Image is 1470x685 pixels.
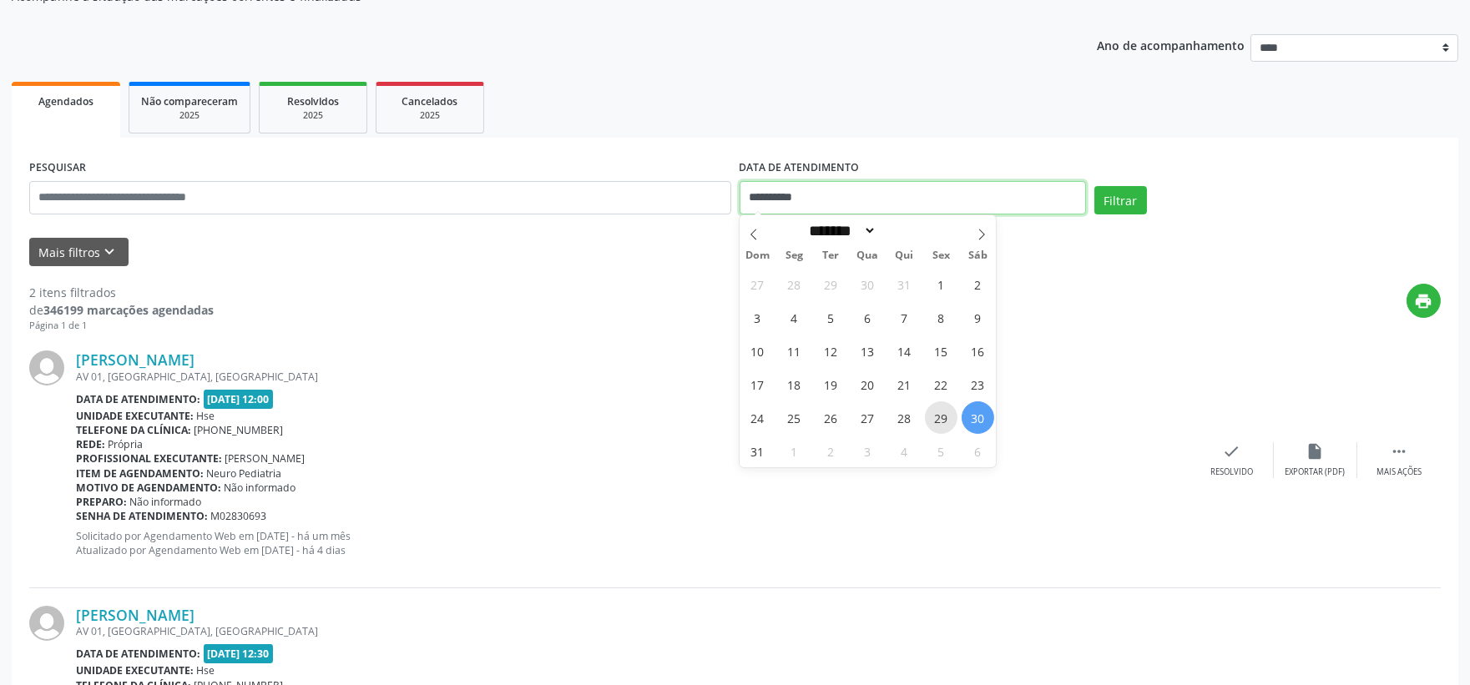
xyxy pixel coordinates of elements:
[888,268,921,300] span: Julho 31, 2025
[101,243,119,261] i: keyboard_arrow_down
[741,301,774,334] span: Agosto 3, 2025
[741,335,774,367] span: Agosto 10, 2025
[76,663,194,677] b: Unidade executante:
[76,370,1190,384] div: AV 01, [GEOGRAPHIC_DATA], [GEOGRAPHIC_DATA]
[194,423,284,437] span: [PHONE_NUMBER]
[741,435,774,467] span: Agosto 31, 2025
[76,437,105,451] b: Rede:
[925,268,957,300] span: Agosto 1, 2025
[1390,442,1408,461] i: 
[925,401,957,434] span: Agosto 29, 2025
[76,350,194,369] a: [PERSON_NAME]
[225,451,306,466] span: [PERSON_NAME]
[29,350,64,385] img: img
[886,250,922,261] span: Qui
[76,606,194,624] a: [PERSON_NAME]
[815,401,847,434] span: Agosto 26, 2025
[141,94,238,108] span: Não compareceram
[741,268,774,300] span: Julho 27, 2025
[287,94,339,108] span: Resolvidos
[740,250,776,261] span: Dom
[130,495,202,509] span: Não informado
[888,368,921,400] span: Agosto 21, 2025
[76,409,194,423] b: Unidade executante:
[225,481,296,495] span: Não informado
[76,423,191,437] b: Telefone da clínica:
[1415,292,1433,310] i: print
[1306,442,1325,461] i: insert_drive_file
[76,509,208,523] b: Senha de atendimento:
[388,109,472,122] div: 2025
[76,495,127,509] b: Preparo:
[804,222,877,239] select: Month
[888,435,921,467] span: Setembro 4, 2025
[141,109,238,122] div: 2025
[851,335,884,367] span: Agosto 13, 2025
[815,268,847,300] span: Julho 29, 2025
[38,94,93,108] span: Agendados
[197,663,215,677] span: Hse
[959,250,996,261] span: Sáb
[29,606,64,641] img: img
[76,647,200,661] b: Data de atendimento:
[204,390,274,409] span: [DATE] 12:00
[76,451,222,466] b: Profissional executante:
[851,401,884,434] span: Agosto 27, 2025
[778,368,811,400] span: Agosto 18, 2025
[851,268,884,300] span: Julho 30, 2025
[271,109,355,122] div: 2025
[925,335,957,367] span: Agosto 15, 2025
[741,368,774,400] span: Agosto 17, 2025
[29,301,214,319] div: de
[776,250,813,261] span: Seg
[851,435,884,467] span: Setembro 3, 2025
[29,284,214,301] div: 2 itens filtrados
[851,301,884,334] span: Agosto 6, 2025
[925,301,957,334] span: Agosto 8, 2025
[76,624,1190,638] div: AV 01, [GEOGRAPHIC_DATA], [GEOGRAPHIC_DATA]
[741,401,774,434] span: Agosto 24, 2025
[197,409,215,423] span: Hse
[43,302,214,318] strong: 346199 marcações agendadas
[109,437,144,451] span: Própria
[962,401,994,434] span: Agosto 30, 2025
[1377,466,1422,478] div: Mais ações
[815,301,847,334] span: Agosto 5, 2025
[815,435,847,467] span: Setembro 2, 2025
[1210,466,1253,478] div: Resolvido
[962,301,994,334] span: Agosto 9, 2025
[29,238,129,267] button: Mais filtroskeyboard_arrow_down
[29,155,86,181] label: PESQUISAR
[1097,34,1245,55] p: Ano de acompanhamento
[211,509,267,523] span: M02830693
[76,466,204,481] b: Item de agendamento:
[888,335,921,367] span: Agosto 14, 2025
[1407,284,1441,318] button: print
[925,435,957,467] span: Setembro 5, 2025
[922,250,959,261] span: Sex
[962,368,994,400] span: Agosto 23, 2025
[876,222,932,239] input: Year
[815,368,847,400] span: Agosto 19, 2025
[76,529,1190,557] p: Solicitado por Agendamento Web em [DATE] - há um mês Atualizado por Agendamento Web em [DATE] - h...
[888,301,921,334] span: Agosto 7, 2025
[76,481,221,495] b: Motivo de agendamento:
[778,301,811,334] span: Agosto 4, 2025
[1223,442,1241,461] i: check
[925,368,957,400] span: Agosto 22, 2025
[778,435,811,467] span: Setembro 1, 2025
[204,644,274,663] span: [DATE] 12:30
[813,250,850,261] span: Ter
[962,268,994,300] span: Agosto 2, 2025
[740,155,860,181] label: DATA DE ATENDIMENTO
[1094,186,1147,214] button: Filtrar
[29,319,214,333] div: Página 1 de 1
[962,335,994,367] span: Agosto 16, 2025
[851,368,884,400] span: Agosto 20, 2025
[850,250,887,261] span: Qua
[962,435,994,467] span: Setembro 6, 2025
[778,268,811,300] span: Julho 28, 2025
[778,335,811,367] span: Agosto 11, 2025
[888,401,921,434] span: Agosto 28, 2025
[76,392,200,406] b: Data de atendimento:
